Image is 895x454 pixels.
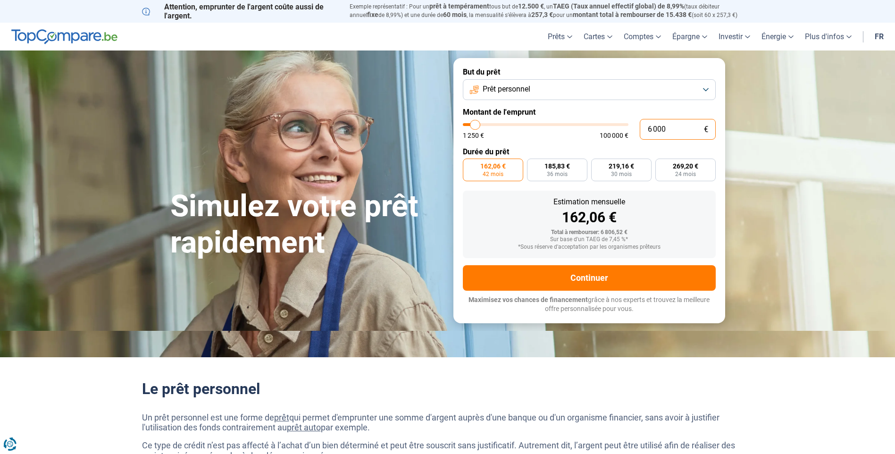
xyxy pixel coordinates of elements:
[470,236,708,243] div: Sur base d'un TAEG de 7,45 %*
[463,265,716,291] button: Continuer
[704,126,708,134] span: €
[518,2,544,10] span: 12.500 €
[531,11,553,18] span: 257,3 €
[443,11,467,18] span: 60 mois
[756,23,799,50] a: Énergie
[667,23,713,50] a: Épargne
[350,2,753,19] p: Exemple représentatif : Pour un tous but de , un (taux débiteur annuel de 8,99%) et une durée de ...
[713,23,756,50] a: Investir
[542,23,578,50] a: Prêts
[544,163,570,169] span: 185,83 €
[600,132,628,139] span: 100 000 €
[470,210,708,225] div: 162,06 €
[142,2,338,20] p: Attention, emprunter de l'argent coûte aussi de l'argent.
[470,244,708,251] div: *Sous réserve d'acceptation par les organismes prêteurs
[618,23,667,50] a: Comptes
[799,23,857,50] a: Plus d'infos
[463,67,716,76] label: But du prêt
[170,188,442,261] h1: Simulez votre prêt rapidement
[573,11,692,18] span: montant total à rembourser de 15.438 €
[470,229,708,236] div: Total à rembourser: 6 806,52 €
[463,132,484,139] span: 1 250 €
[675,171,696,177] span: 24 mois
[367,11,378,18] span: fixe
[480,163,506,169] span: 162,06 €
[483,84,530,94] span: Prêt personnel
[609,163,634,169] span: 219,16 €
[274,412,289,422] a: prêt
[468,296,588,303] span: Maximisez vos chances de financement
[611,171,632,177] span: 30 mois
[11,29,117,44] img: TopCompare
[578,23,618,50] a: Cartes
[142,380,753,398] h2: Le prêt personnel
[483,171,503,177] span: 42 mois
[463,79,716,100] button: Prêt personnel
[869,23,889,50] a: fr
[142,412,753,433] p: Un prêt personnel est une forme de qui permet d'emprunter une somme d'argent auprès d'une banque ...
[470,198,708,206] div: Estimation mensuelle
[553,2,684,10] span: TAEG (Taux annuel effectif global) de 8,99%
[547,171,568,177] span: 36 mois
[673,163,698,169] span: 269,20 €
[463,147,716,156] label: Durée du prêt
[463,108,716,117] label: Montant de l'emprunt
[463,295,716,314] p: grâce à nos experts et trouvez la meilleure offre personnalisée pour vous.
[429,2,489,10] span: prêt à tempérament
[287,422,321,432] a: prêt auto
